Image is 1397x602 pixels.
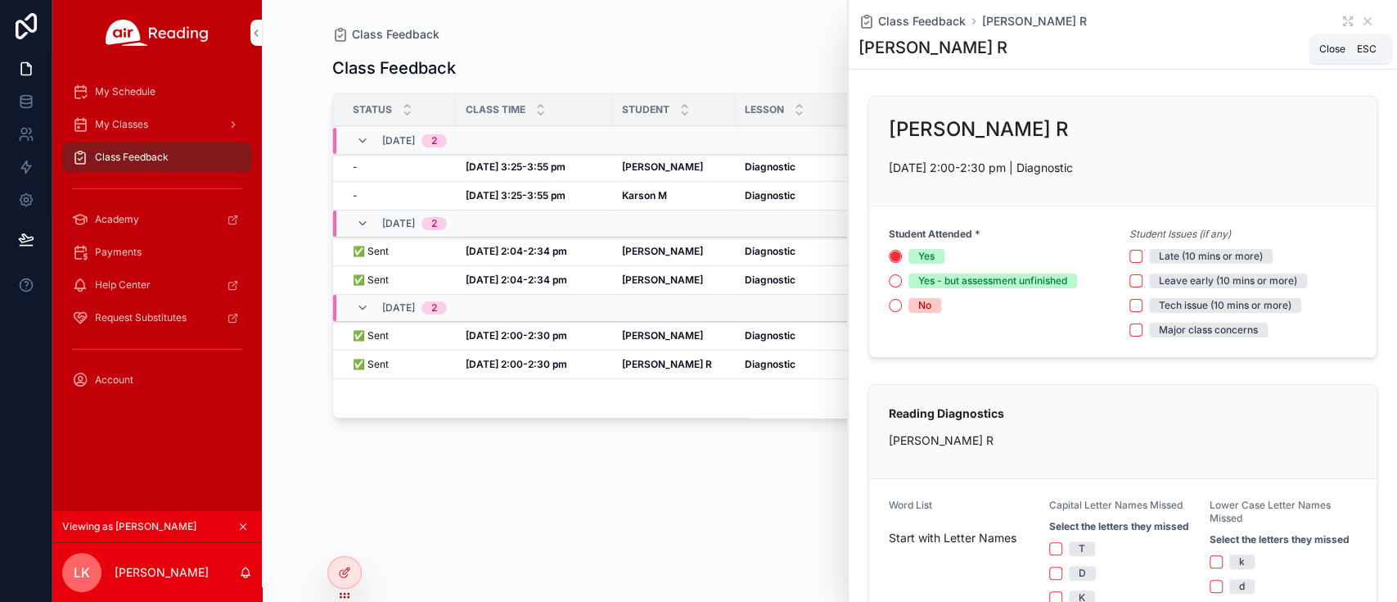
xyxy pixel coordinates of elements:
span: - [353,161,358,174]
a: ✅ Sent [353,245,446,258]
span: Lower Case Letter Names Missed [1210,499,1331,524]
strong: Karson M [622,189,667,201]
strong: Student Attended * [889,228,980,241]
div: 2 [431,301,437,315]
div: Tech issue (10 mins or more) [1159,298,1291,313]
span: My Schedule [95,85,155,98]
a: [PERSON_NAME] R [622,358,725,371]
a: [DATE] 2:00-2:30 pm [466,358,602,371]
a: Class Feedback [332,26,439,43]
strong: [DATE] 2:04-2:34 pm [466,274,567,286]
a: [DATE] 2:04-2:34 pm [466,245,602,258]
span: Academy [95,213,139,226]
em: Student Issues (if any) [1129,228,1231,241]
a: Diagnostic [745,358,963,371]
span: Payments [95,246,142,259]
strong: Diagnostic [745,274,795,286]
span: Status [353,103,392,116]
span: [DATE] [382,217,415,230]
strong: Diagnostic [745,358,795,370]
strong: [PERSON_NAME] [622,245,703,257]
a: - [353,161,446,174]
strong: Reading Diagnostics [889,406,1004,420]
a: ✅ Sent [353,329,446,342]
span: My Classes [95,118,148,131]
a: [PERSON_NAME] [622,274,725,287]
span: ✅ Sent [353,329,389,342]
div: Major class concerns [1159,323,1258,337]
a: Diagnostic [745,274,963,287]
div: No [918,298,931,313]
a: [PERSON_NAME] [622,161,725,174]
a: Karson M [622,189,725,202]
a: ✅ Sent [353,274,446,287]
strong: Diagnostic [745,189,795,201]
a: Academy [62,205,252,234]
p: [PERSON_NAME] [115,564,209,581]
a: [PERSON_NAME] R [982,13,1087,29]
a: [DATE] 3:25-3:55 pm [466,189,602,202]
span: [DATE] [382,134,415,147]
div: 2 [431,217,437,230]
span: Viewing as [PERSON_NAME] [62,520,196,533]
a: Diagnostic [745,161,963,174]
span: Start with Letter Names [889,530,1036,546]
strong: [DATE] 2:00-2:30 pm [466,329,567,342]
div: D [1079,566,1086,581]
a: Payments [62,238,252,267]
strong: [PERSON_NAME] R [622,358,712,370]
a: ✅ Sent [353,358,446,371]
span: - [353,189,358,202]
div: Leave early (10 mins or more) [1159,274,1297,288]
strong: [DATE] 3:25-3:55 pm [466,189,566,201]
div: Late (10 mins or more) [1159,249,1263,264]
div: T [1079,541,1085,556]
strong: [PERSON_NAME] [622,274,703,286]
a: [PERSON_NAME] [622,245,725,258]
a: [DATE] 3:25-3:55 pm [466,161,602,174]
strong: [DATE] 2:04-2:34 pm [466,245,567,257]
a: [DATE] 2:00-2:30 pm [466,329,602,342]
a: Diagnostic [745,329,963,342]
span: ✅ Sent [353,274,389,287]
span: LK [74,563,90,582]
div: Yes [918,249,935,264]
div: k [1239,554,1245,569]
span: Capital Letter Names Missed [1049,499,1183,511]
strong: Select the letters they missed [1210,533,1350,546]
span: Student [622,103,669,116]
p: [DATE] 2:00-2:30 pm | Diagnostic [889,159,1357,176]
a: Class Feedback [62,143,252,172]
strong: Select the letters they missed [1049,520,1189,533]
strong: [DATE] 2:00-2:30 pm [466,358,567,370]
h2: [PERSON_NAME] R [889,116,1069,143]
div: Yes - but assessment unfinished [918,274,1067,288]
span: ✅ Sent [353,358,389,371]
span: [DATE] [382,301,415,315]
span: Class Time [466,103,525,116]
a: [DATE] 2:04-2:34 pm [466,274,602,287]
div: d [1239,579,1245,594]
a: Diagnostic [745,189,963,202]
strong: [DATE] 3:25-3:55 pm [466,161,566,173]
img: App logo [106,20,209,46]
span: Close [1319,43,1345,56]
strong: Diagnostic [745,329,795,342]
p: [PERSON_NAME] R [889,432,1357,449]
span: Request Substitutes [95,311,187,324]
span: Class Feedback [352,26,439,43]
strong: [PERSON_NAME] [622,329,703,342]
span: Class Feedback [95,151,169,164]
span: Lesson [745,103,784,116]
span: Help Center [95,278,151,292]
a: [PERSON_NAME] [622,329,725,342]
h1: Class Feedback [332,57,456,79]
a: Diagnostic [745,245,963,258]
a: My Schedule [62,77,252,106]
span: Class Feedback [878,13,966,29]
a: My Classes [62,110,252,139]
span: Word List [889,499,932,511]
a: Request Substitutes [62,303,252,333]
div: 2 [431,134,437,147]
